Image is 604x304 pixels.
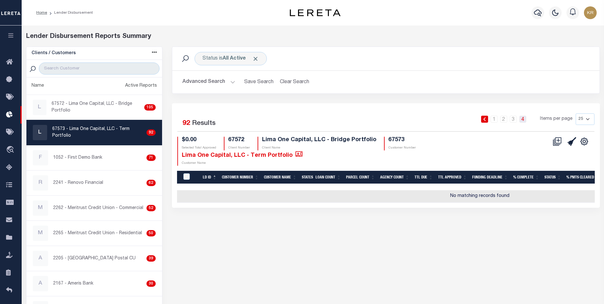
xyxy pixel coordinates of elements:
p: Selected Total Approved [182,146,216,150]
span: Items per page [540,116,572,123]
th: Funding Deadline: activate to sort column ascending [470,171,511,184]
th: Ttl Approved: activate to sort column ascending [436,171,470,184]
div: 71 [146,155,155,161]
th: % Complete: activate to sort column ascending [511,171,542,184]
p: Customer Number [388,146,416,150]
div: Lender Disbursement Reports Summary [26,32,600,41]
h4: 67573 [388,137,416,144]
div: Active Reports [125,83,157,90]
li: Lender Disbursement [47,10,93,16]
a: A2167 - Ameris Bank30 [26,271,162,296]
a: 2 [500,116,507,123]
div: Name [32,83,44,90]
p: 1052 - First Demo Bank [53,155,102,161]
div: L [33,125,47,140]
div: A [33,276,48,291]
a: A2205 - [GEOGRAPHIC_DATA] Postal CU39 [26,246,162,271]
p: Client Name [262,146,376,150]
div: M [33,200,48,216]
div: F [33,150,48,165]
div: Status is [195,52,267,65]
h4: Lima One Capital, LLC - Bridge Portfolio [262,137,376,144]
a: L67573 - Lima One Capital, LLC - Term Portfolio92 [26,120,162,145]
p: 2205 - [GEOGRAPHIC_DATA] Postal CU [53,255,136,262]
div: L [33,100,46,115]
b: All Active [223,56,246,61]
div: 30 [146,280,155,287]
p: 67572 - Lima One Capital, LLC - Bridge Portfolio [52,101,142,114]
div: A [33,251,48,266]
a: L67572 - Lima One Capital, LLC - Bridge Portfolio105 [26,95,162,120]
p: 2167 - Ameris Bank [53,280,93,287]
th: LD ID: activate to sort column descending [200,171,219,184]
th: Loan Count: activate to sort column ascending [313,171,344,184]
a: 3 [510,116,517,123]
div: 105 [144,104,155,111]
i: travel_explore [6,146,16,154]
a: F1052 - First Demo Bank71 [26,145,162,170]
th: % Pmts Cleared: activate to sort column ascending [564,171,602,184]
p: Client Number [228,146,250,150]
img: logo-dark.svg [290,9,341,16]
div: 92 [146,129,155,136]
a: 1 [491,116,498,123]
button: Clear Search [277,76,312,88]
th: Customer Number: activate to sort column ascending [219,171,261,184]
div: 62 [146,180,155,186]
th: Status: activate to sort column ascending [542,171,564,184]
div: 52 [146,205,155,211]
p: 2241 - Renovo Financial [53,180,103,186]
h4: 67572 [228,137,250,144]
div: 50 [146,230,155,236]
th: Agency Count: activate to sort column ascending [378,171,412,184]
a: Home [36,11,47,15]
a: M2262 - Meritrust Credit Union - Commercial52 [26,196,162,221]
button: Advanced Search [182,76,235,88]
input: Search Customer [39,62,159,75]
button: Save Search [240,76,277,88]
th: Customer Name: activate to sort column ascending [261,171,299,184]
h5: Clients / Customers [32,51,76,56]
p: Customer Name [182,161,302,166]
th: Ttl Due: activate to sort column ascending [412,171,436,184]
label: Results [192,119,216,129]
div: M [33,226,48,241]
span: 92 [182,120,190,127]
th: States [299,171,313,184]
h4: $0.00 [182,137,216,144]
p: 2265 - Meritrust Credit Union - Residential [53,230,142,237]
img: svg+xml;base64,PHN2ZyB4bWxucz0iaHR0cDovL3d3dy53My5vcmcvMjAwMC9zdmciIHBvaW50ZXItZXZlbnRzPSJub25lIi... [584,6,597,19]
div: 39 [146,255,155,262]
th: LDID [180,171,200,184]
th: Parcel Count: activate to sort column ascending [344,171,378,184]
div: R [33,175,48,191]
p: 2262 - Meritrust Credit Union - Commercial [53,205,143,212]
p: 67573 - Lima One Capital, LLC - Term Portfolio [52,126,144,139]
a: M2265 - Meritrust Credit Union - Residential50 [26,221,162,246]
a: R2241 - Renovo Financial62 [26,170,162,195]
a: 4 [519,116,526,123]
span: Click to Remove [252,55,259,62]
h4: Lima One Capital, LLC - Term Portfolio [182,150,302,159]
